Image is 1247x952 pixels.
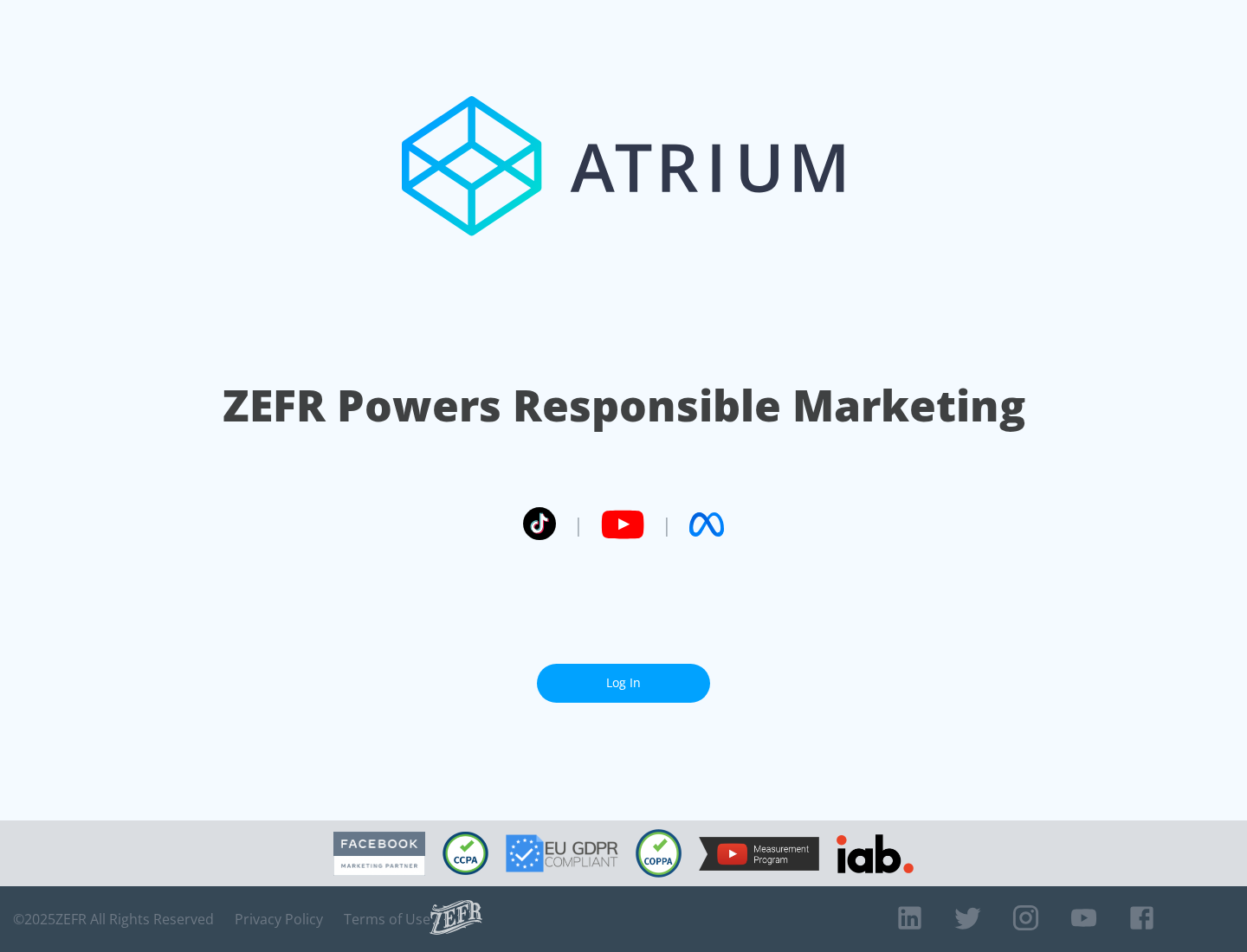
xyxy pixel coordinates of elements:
img: IAB [837,834,914,873]
img: Facebook Marketing Partner [333,832,425,876]
span: | [662,511,672,537]
a: Log In [537,664,710,703]
img: YouTube Measurement Program [699,837,819,871]
span: © 2025 ZEFR All Rights Reserved [13,910,214,928]
a: Privacy Policy [235,910,323,928]
img: GDPR Compliant [506,834,618,872]
img: COPPA Compliant [636,829,682,878]
a: Terms of Use [344,910,430,928]
h1: ZEFR Powers Responsible Marketing [223,376,1025,435]
img: CCPA Compliant [443,832,488,875]
span: | [573,511,584,537]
